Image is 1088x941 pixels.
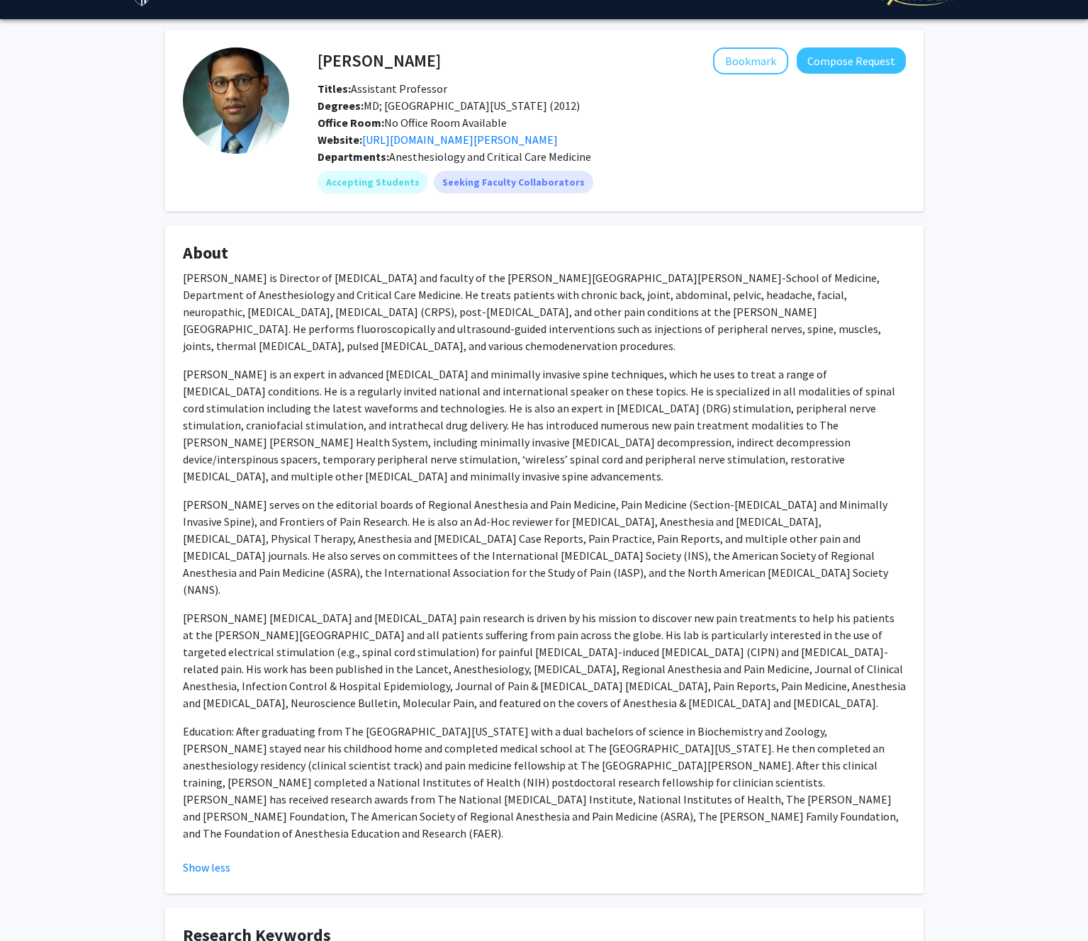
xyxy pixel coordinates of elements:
h4: About [183,243,906,264]
b: Degrees: [318,98,364,113]
b: Website: [318,133,362,147]
b: Departments: [318,150,389,164]
p: Education: After graduating from The [GEOGRAPHIC_DATA][US_STATE] with a dual bachelors of science... [183,723,906,842]
p: [PERSON_NAME] [MEDICAL_DATA] and [MEDICAL_DATA] pain research is driven by his mission to discove... [183,609,906,711]
button: Show less [183,859,230,876]
span: MD; [GEOGRAPHIC_DATA][US_STATE] (2012) [318,98,580,113]
span: No Office Room Available [318,115,507,130]
mat-chip: Accepting Students [318,171,428,193]
a: Opens in a new tab [362,133,558,147]
b: Office Room: [318,115,384,130]
b: Titles: [318,81,351,96]
p: [PERSON_NAME] is an expert in advanced [MEDICAL_DATA] and minimally invasive spine techniques, wh... [183,366,906,485]
button: Compose Request to Eellan Sivanesan [797,47,906,74]
span: Anesthesiology and Critical Care Medicine [389,150,591,164]
img: Profile Picture [183,47,289,154]
mat-chip: Seeking Faculty Collaborators [434,171,593,193]
p: [PERSON_NAME] is Director of [MEDICAL_DATA] and faculty of the [PERSON_NAME][GEOGRAPHIC_DATA][PER... [183,269,906,354]
button: Add Eellan Sivanesan to Bookmarks [713,47,788,74]
iframe: Chat [11,877,60,930]
p: [PERSON_NAME] serves on the editorial boards of Regional Anesthesia and Pain Medicine, Pain Medic... [183,496,906,598]
span: Assistant Professor [318,81,447,96]
h4: [PERSON_NAME] [318,47,441,74]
